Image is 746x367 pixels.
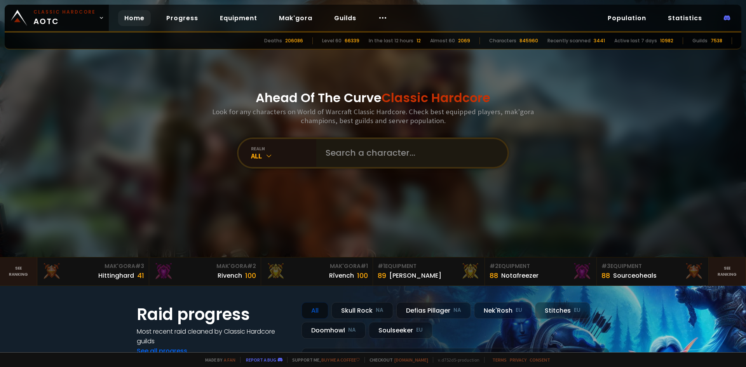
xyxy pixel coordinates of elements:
div: Equipment [601,262,704,270]
a: Seeranking [709,257,746,285]
small: EU [574,306,580,314]
div: Hittinghard [98,271,134,280]
div: Skull Rock [331,302,393,319]
a: Population [601,10,652,26]
a: Mak'Gora#1Rîvench100 [261,257,373,285]
span: Support me, [287,357,360,363]
div: Rivench [218,271,242,280]
div: 12 [417,37,421,44]
small: EU [416,326,423,334]
div: Nek'Rosh [474,302,532,319]
a: Privacy [510,357,526,363]
span: AOTC [33,9,96,27]
div: [PERSON_NAME] [389,271,441,280]
a: Progress [160,10,204,26]
div: Guilds [692,37,708,44]
a: Mak'Gora#3Hittinghard41 [37,257,149,285]
span: Made by [200,357,235,363]
div: 206086 [285,37,303,44]
div: Equipment [490,262,592,270]
div: All [302,302,328,319]
a: #2Equipment88Notafreezer [485,257,597,285]
a: #1Equipment89[PERSON_NAME] [373,257,485,285]
span: # 1 [378,262,385,270]
div: Notafreezer [501,271,539,280]
a: [DOMAIN_NAME] [394,357,428,363]
h3: Look for any characters on World of Warcraft Classic Hardcore. Check best equipped players, mak'g... [209,107,537,125]
a: a fan [224,357,235,363]
div: 100 [357,270,368,281]
a: Mak'gora [273,10,319,26]
a: See all progress [137,346,187,355]
span: # 2 [247,262,256,270]
div: Mak'Gora [42,262,144,270]
a: Equipment [214,10,263,26]
a: Buy me a coffee [321,357,360,363]
div: 7538 [711,37,722,44]
small: EU [516,306,522,314]
small: Classic Hardcore [33,9,96,16]
a: Report a bug [246,357,276,363]
h1: Ahead Of The Curve [256,89,490,107]
div: Characters [489,37,516,44]
div: 100 [245,270,256,281]
div: Level 60 [322,37,342,44]
div: Rîvench [329,271,354,280]
div: All [251,151,316,160]
span: # 2 [490,262,498,270]
div: 88 [490,270,498,281]
a: Home [118,10,151,26]
a: Consent [530,357,550,363]
div: 41 [137,270,144,281]
a: Terms [492,357,507,363]
a: Mak'Gora#2Rivench100 [149,257,261,285]
div: 3441 [594,37,605,44]
h1: Raid progress [137,302,292,327]
div: Defias Pillager [396,302,471,319]
div: 88 [601,270,610,281]
div: Mak'Gora [154,262,256,270]
div: 89 [378,270,386,281]
span: # 3 [601,262,610,270]
div: 845960 [519,37,538,44]
div: Equipment [378,262,480,270]
a: Guilds [328,10,363,26]
div: Soulseeker [369,322,432,339]
div: Recently scanned [547,37,591,44]
small: NA [348,326,356,334]
a: Classic HardcoreAOTC [5,5,109,31]
h4: Most recent raid cleaned by Classic Hardcore guilds [137,327,292,346]
small: NA [453,306,461,314]
div: Almost 60 [430,37,455,44]
a: #3Equipment88Sourceoheals [597,257,709,285]
span: v. d752d5 - production [433,357,479,363]
div: Active last 7 days [614,37,657,44]
div: 10982 [660,37,673,44]
div: Stitches [535,302,590,319]
div: Sourceoheals [613,271,657,280]
div: Doomhowl [302,322,366,339]
span: # 1 [361,262,368,270]
div: realm [251,146,316,151]
div: In the last 12 hours [369,37,413,44]
div: 66339 [345,37,359,44]
div: 2069 [458,37,470,44]
span: # 3 [135,262,144,270]
span: Checkout [364,357,428,363]
div: Mak'Gora [266,262,368,270]
a: Statistics [662,10,708,26]
span: Classic Hardcore [382,89,490,106]
div: Deaths [264,37,282,44]
input: Search a character... [321,139,498,167]
small: NA [376,306,383,314]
